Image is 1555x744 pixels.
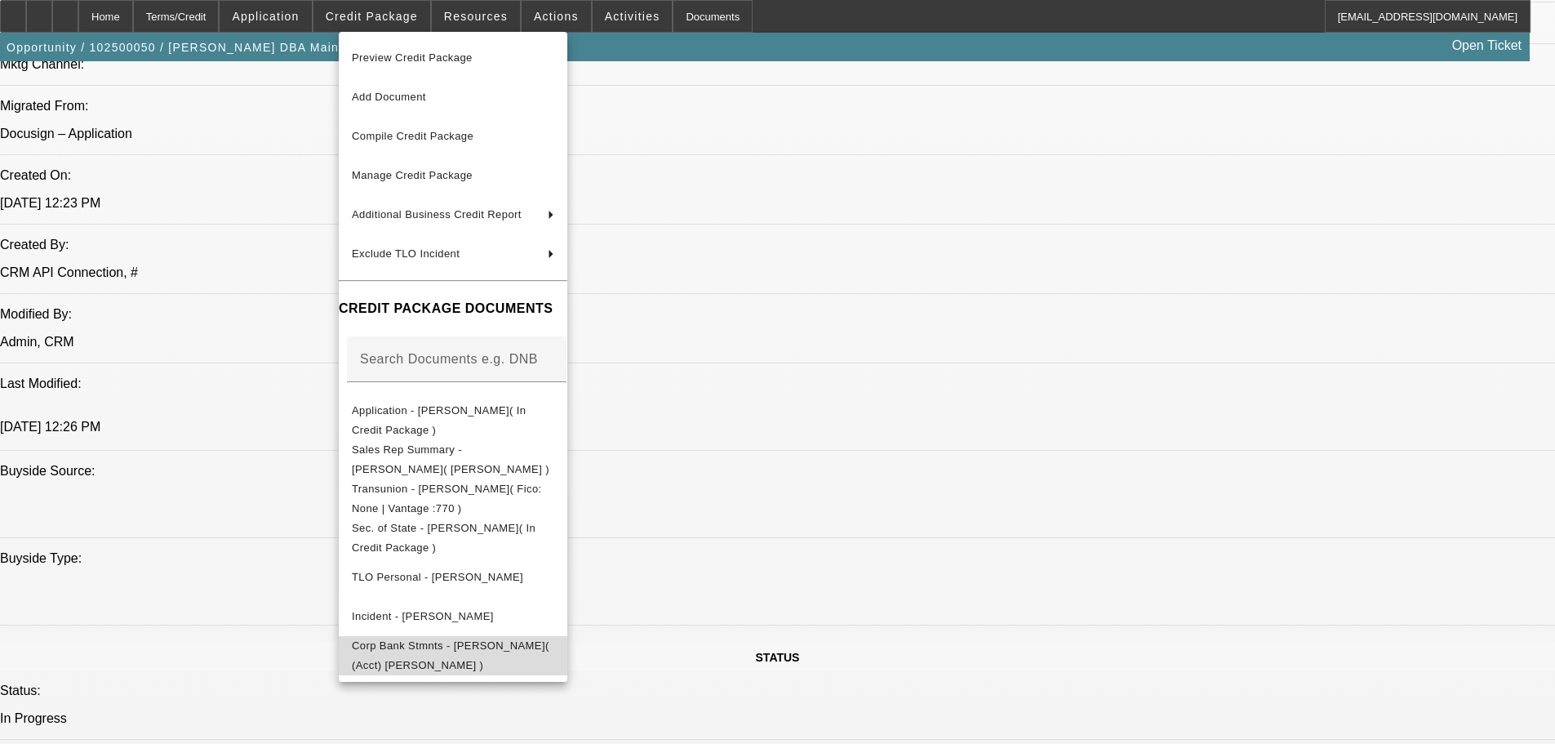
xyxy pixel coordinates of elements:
span: Transunion - [PERSON_NAME]( Fico: None | Vantage :770 ) [352,483,542,515]
button: Incident - Lappi, Shawn [339,597,567,636]
button: Sales Rep Summary - Shawn Lappi( Nubie, Daniel ) [339,440,567,479]
span: Preview Credit Package [352,51,473,64]
button: Transunion - Lappi, Shawn( Fico: None | Vantage :770 ) [339,479,567,519]
button: Corp Bank Stmnts - Shawn Lappi( (Acct) Shawn Lappi ) [339,636,567,675]
span: Incident - [PERSON_NAME] [352,610,494,622]
span: Add Document [352,91,426,103]
span: Manage Credit Package [352,169,473,181]
span: Sales Rep Summary - [PERSON_NAME]( [PERSON_NAME] ) [352,443,549,475]
span: Compile Credit Package [352,130,473,142]
span: Exclude TLO Incident [352,247,460,260]
button: Application - Shawn Lappi( In Credit Package ) [339,401,567,440]
h4: CREDIT PACKAGE DOCUMENTS [339,299,567,319]
button: TLO Personal - Lappi, Shawn [339,558,567,597]
button: Sec. of State - Shawn Lappi( In Credit Package ) [339,519,567,558]
span: Application - [PERSON_NAME]( In Credit Package ) [352,404,526,436]
mat-label: Search Documents e.g. DNB [360,352,538,366]
span: Additional Business Credit Report [352,208,522,221]
span: Sec. of State - [PERSON_NAME]( In Credit Package ) [352,522,535,554]
span: Corp Bank Stmnts - [PERSON_NAME]( (Acct) [PERSON_NAME] ) [352,639,549,671]
span: TLO Personal - [PERSON_NAME] [352,571,523,583]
